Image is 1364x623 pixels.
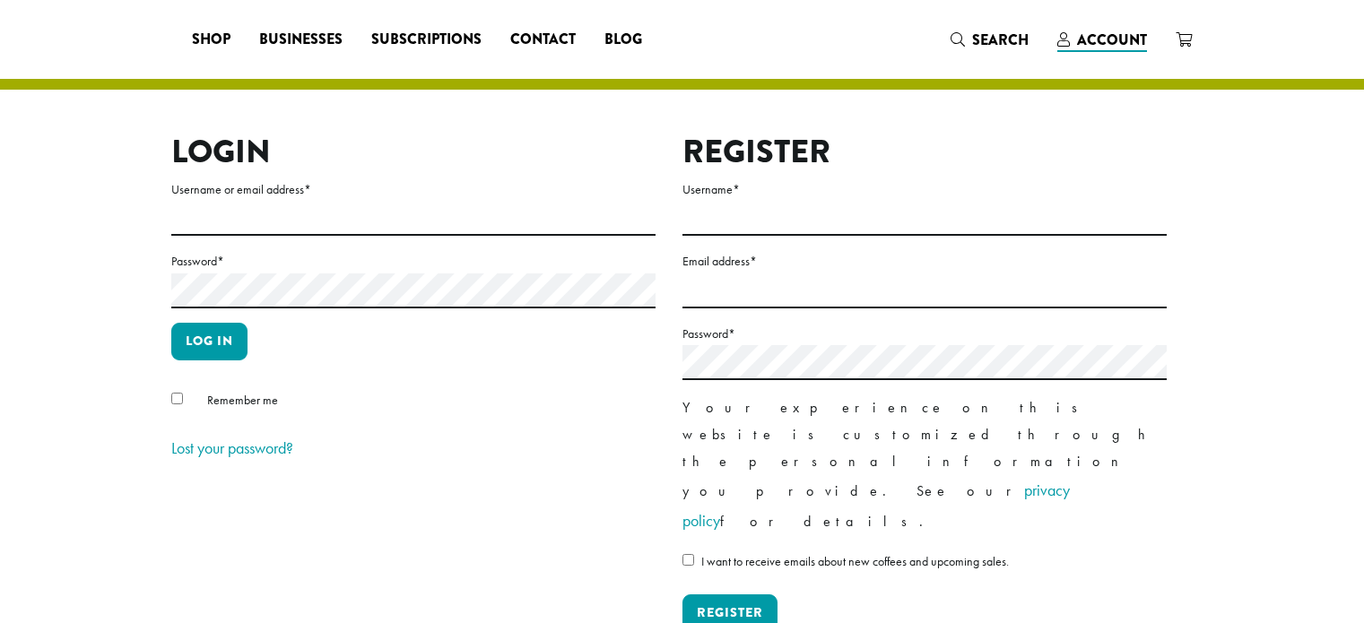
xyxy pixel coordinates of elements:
[171,178,656,201] label: Username or email address
[972,30,1029,50] span: Search
[171,133,656,171] h2: Login
[1077,30,1147,50] span: Account
[682,133,1167,171] h2: Register
[936,25,1043,55] a: Search
[682,250,1167,273] label: Email address
[171,323,248,360] button: Log in
[682,394,1167,536] p: Your experience on this website is customized through the personal information you provide. See o...
[178,25,245,54] a: Shop
[371,29,482,51] span: Subscriptions
[682,554,694,566] input: I want to receive emails about new coffees and upcoming sales.
[682,323,1167,345] label: Password
[207,392,278,408] span: Remember me
[510,29,576,51] span: Contact
[171,437,293,458] a: Lost your password?
[682,480,1070,531] a: privacy policy
[701,553,1009,569] span: I want to receive emails about new coffees and upcoming sales.
[171,250,656,273] label: Password
[604,29,642,51] span: Blog
[192,29,230,51] span: Shop
[259,29,343,51] span: Businesses
[682,178,1167,201] label: Username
